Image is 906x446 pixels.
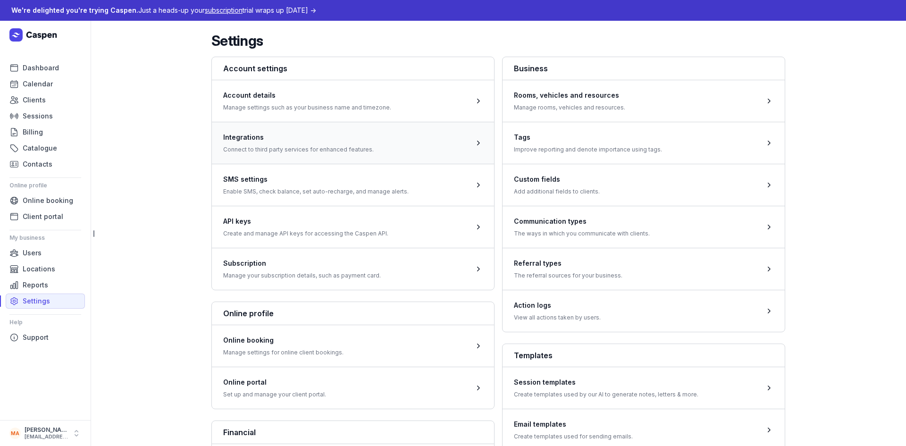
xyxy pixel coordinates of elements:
[23,279,48,291] span: Reports
[23,78,53,90] span: Calendar
[514,63,773,74] h3: Business
[23,332,49,343] span: Support
[23,211,63,222] span: Client portal
[211,32,263,49] h2: Settings
[11,428,19,439] span: MA
[9,178,81,193] div: Online profile
[514,258,622,269] p: Referral types
[23,247,42,259] span: Users
[223,174,409,185] p: SMS settings
[223,377,326,388] p: Online portal
[514,419,633,430] p: Email templates
[514,377,698,388] p: Session templates
[223,427,483,438] h3: Financial
[9,230,81,245] div: My business
[23,110,53,122] span: Sessions
[514,300,601,311] p: Action logs
[514,216,650,227] p: Communication types
[223,90,391,101] p: Account details
[514,132,662,143] p: Tags
[23,263,55,275] span: Locations
[223,335,344,346] p: Online booking
[514,90,625,101] p: Rooms, vehicles and resources
[11,6,138,14] span: We're delighted you're trying Caspen.
[23,159,52,170] span: Contacts
[223,216,388,227] p: API keys
[25,434,68,440] div: [EMAIL_ADDRESS][DOMAIN_NAME]
[23,62,59,74] span: Dashboard
[223,258,381,269] p: Subscription
[205,6,243,14] span: subscription
[514,350,773,361] h3: Templates
[23,94,46,106] span: Clients
[23,295,50,307] span: Settings
[9,315,81,330] div: Help
[223,63,483,74] h3: Account settings
[23,143,57,154] span: Catalogue
[23,195,73,206] span: Online booking
[514,174,600,185] p: Custom fields
[223,308,483,319] h3: Online profile
[11,5,316,16] div: Just a heads-up your trial wraps up [DATE] →
[223,132,374,143] p: Integrations
[25,426,68,434] div: [PERSON_NAME]
[23,126,43,138] span: Billing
